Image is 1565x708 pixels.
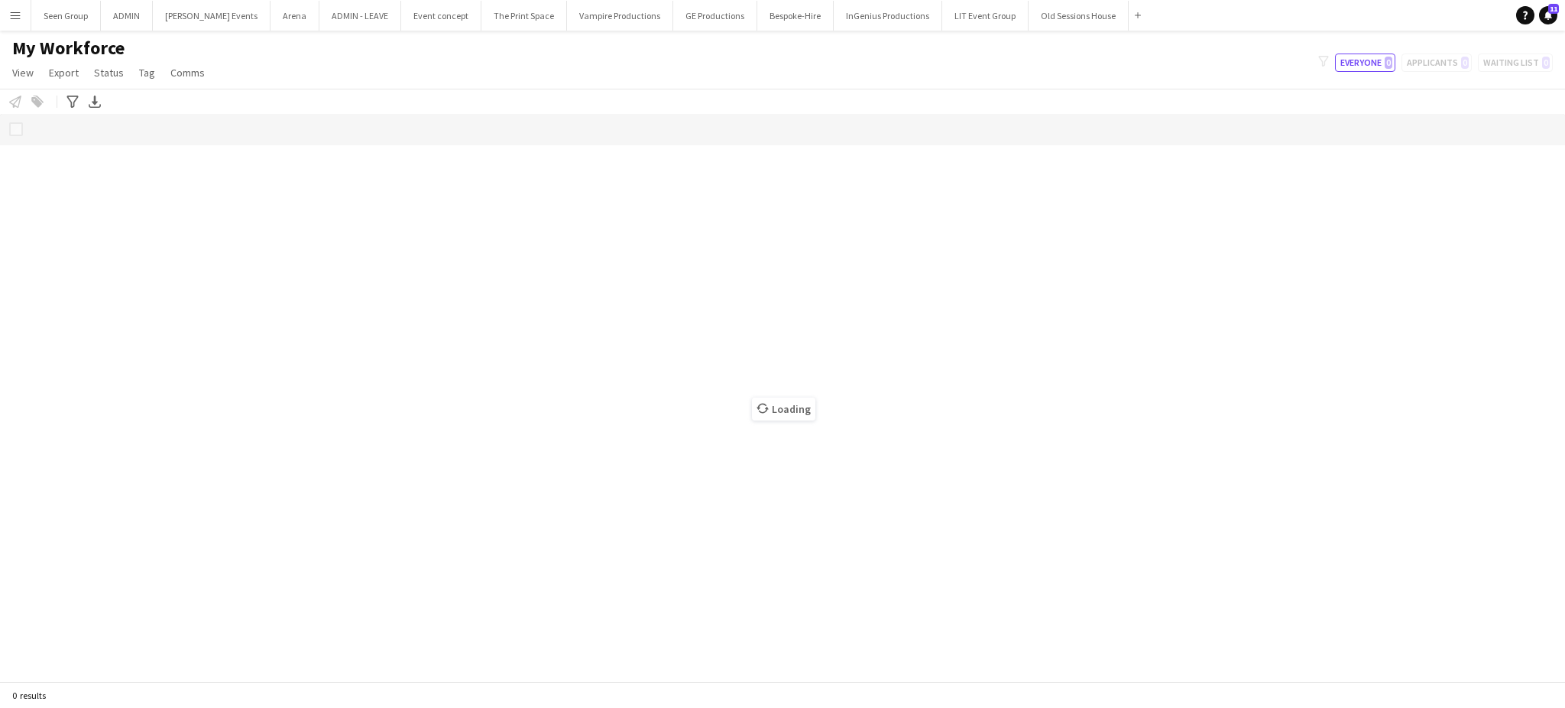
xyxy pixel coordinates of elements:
span: Status [94,66,124,80]
button: LIT Event Group [942,1,1029,31]
button: Event concept [401,1,481,31]
span: My Workforce [12,37,125,60]
a: Export [43,63,85,83]
button: ADMIN [101,1,153,31]
button: [PERSON_NAME] Events [153,1,271,31]
button: Old Sessions House [1029,1,1129,31]
span: 11 [1548,4,1559,14]
span: Export [49,66,79,80]
button: Bespoke-Hire [757,1,834,31]
span: Loading [752,398,815,421]
button: Arena [271,1,319,31]
button: Seen Group [31,1,101,31]
app-action-btn: Export XLSX [86,93,104,111]
button: Vampire Productions [567,1,673,31]
button: Everyone0 [1335,54,1395,72]
a: Tag [133,63,161,83]
span: Tag [139,66,155,80]
button: InGenius Productions [834,1,942,31]
a: 11 [1539,6,1557,24]
button: The Print Space [481,1,567,31]
span: 0 [1385,57,1392,69]
span: View [12,66,34,80]
a: Status [88,63,130,83]
app-action-btn: Advanced filters [63,93,82,111]
button: ADMIN - LEAVE [319,1,401,31]
a: Comms [164,63,211,83]
a: View [6,63,40,83]
span: Comms [170,66,205,80]
button: GE Productions [673,1,757,31]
